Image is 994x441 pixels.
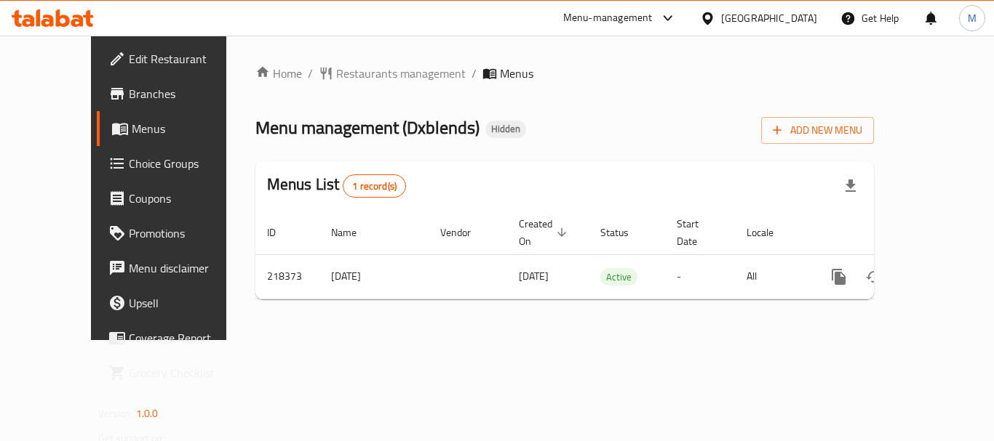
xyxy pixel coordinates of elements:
[97,146,257,181] a: Choice Groups
[319,254,429,299] td: [DATE]
[129,329,245,347] span: Coverage Report
[319,65,466,82] a: Restaurants management
[747,224,792,241] span: Locale
[255,65,302,82] a: Home
[267,174,406,198] h2: Menus List
[97,181,257,216] a: Coupons
[519,267,549,286] span: [DATE]
[343,174,406,198] div: Total records count
[500,65,533,82] span: Menus
[129,155,245,172] span: Choice Groups
[677,215,717,250] span: Start Date
[97,355,257,390] a: Grocery Checklist
[563,9,653,27] div: Menu-management
[255,211,973,299] table: enhanced table
[485,123,526,135] span: Hidden
[721,10,817,26] div: [GEOGRAPHIC_DATA]
[129,190,245,207] span: Coupons
[519,215,571,250] span: Created On
[472,65,477,82] li: /
[97,111,257,146] a: Menus
[129,50,245,68] span: Edit Restaurant
[761,117,874,144] button: Add New Menu
[129,294,245,312] span: Upsell
[773,121,862,139] span: Add New Menu
[856,259,891,294] button: Change Status
[267,224,295,241] span: ID
[822,259,856,294] button: more
[97,320,257,355] a: Coverage Report
[97,251,257,286] a: Menu disclaimer
[833,169,868,203] div: Export file
[129,85,245,102] span: Branches
[129,224,245,242] span: Promotions
[810,211,973,255] th: Actions
[97,216,257,251] a: Promotions
[97,41,257,76] a: Edit Restaurant
[665,254,735,299] td: -
[600,268,637,286] div: Active
[132,120,245,137] span: Menus
[600,224,648,241] span: Status
[97,76,257,111] a: Branches
[136,404,159,423] span: 1.0.0
[331,224,375,241] span: Name
[97,286,257,320] a: Upsell
[255,65,875,82] nav: breadcrumb
[336,65,466,82] span: Restaurants management
[129,364,245,381] span: Grocery Checklist
[255,111,480,144] span: Menu management ( Dxblends )
[98,404,134,423] span: Version:
[255,254,319,299] td: 218373
[968,10,977,26] span: M
[600,269,637,286] span: Active
[308,65,313,82] li: /
[343,179,405,193] span: 1 record(s)
[735,254,810,299] td: All
[440,224,490,241] span: Vendor
[129,259,245,277] span: Menu disclaimer
[485,121,526,138] div: Hidden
